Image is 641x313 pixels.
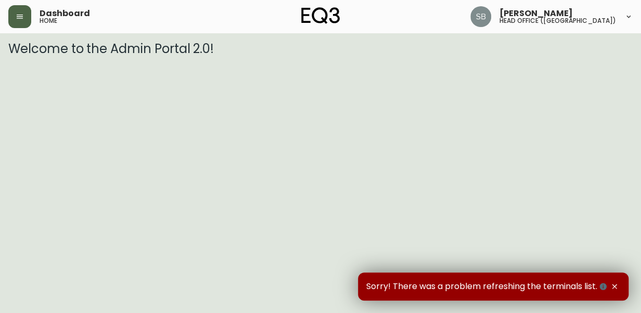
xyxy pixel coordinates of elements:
[470,6,491,27] img: 85855414dd6b989d32b19e738a67d5b5
[301,7,340,24] img: logo
[8,42,633,56] h3: Welcome to the Admin Portal 2.0!
[40,9,90,18] span: Dashboard
[366,281,609,292] span: Sorry! There was a problem refreshing the terminals list.
[40,18,57,24] h5: home
[499,18,616,24] h5: head office ([GEOGRAPHIC_DATA])
[499,9,573,18] span: [PERSON_NAME]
